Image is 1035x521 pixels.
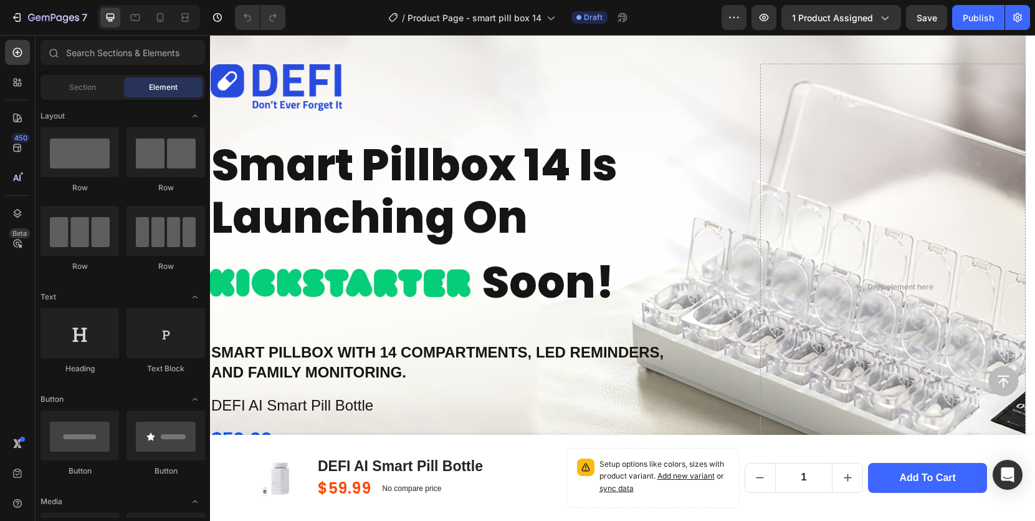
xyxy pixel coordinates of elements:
[906,5,947,30] button: Save
[993,460,1023,490] div: Open Intercom Messenger
[185,389,205,409] span: Toggle open
[41,182,119,193] div: Row
[210,35,1035,521] iframe: Design area
[658,428,777,459] button: Add to cart
[657,247,723,257] div: Drop element here
[41,363,119,374] div: Heading
[41,291,56,303] span: Text
[41,394,64,405] span: Button
[535,429,565,457] button: decrement
[126,261,205,272] div: Row
[272,217,404,278] span: Soon!
[792,11,873,24] span: 1 product assigned
[689,437,745,450] div: Add to cart
[917,12,937,23] span: Save
[69,82,96,93] span: Section
[389,424,519,460] p: Setup options like colors, sizes with product variant.
[185,106,205,126] span: Toggle open
[41,40,205,65] input: Search Sections & Elements
[963,11,994,24] div: Publish
[41,261,119,272] div: Row
[1,309,454,326] strong: Smart pillbox with 14 compartments, LED reminders,
[12,133,30,143] div: 450
[565,429,623,457] input: quantity
[1,329,196,346] strong: and family monitoring.
[9,228,30,238] div: Beta
[5,5,93,30] button: 7
[781,5,901,30] button: 1 product assigned
[402,11,405,24] span: /
[185,287,205,307] span: Toggle open
[408,11,541,24] span: Product Page - smart pill box 14
[107,421,349,442] h1: DEFI AI Smart Pill Bottle
[126,363,205,374] div: Text Block
[622,429,652,457] button: increment
[82,10,87,25] p: 7
[173,450,232,457] p: No compare price
[149,82,178,93] span: Element
[41,465,119,477] div: Button
[447,436,505,446] span: Add new variant
[41,110,65,122] span: Layout
[126,182,205,193] div: Row
[41,496,62,507] span: Media
[235,5,285,30] div: Undo/Redo
[107,442,163,464] div: $59.99
[952,5,1004,30] button: Publish
[584,12,603,23] span: Draft
[126,465,205,477] div: Button
[185,492,205,512] span: Toggle open
[389,449,424,458] span: sync data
